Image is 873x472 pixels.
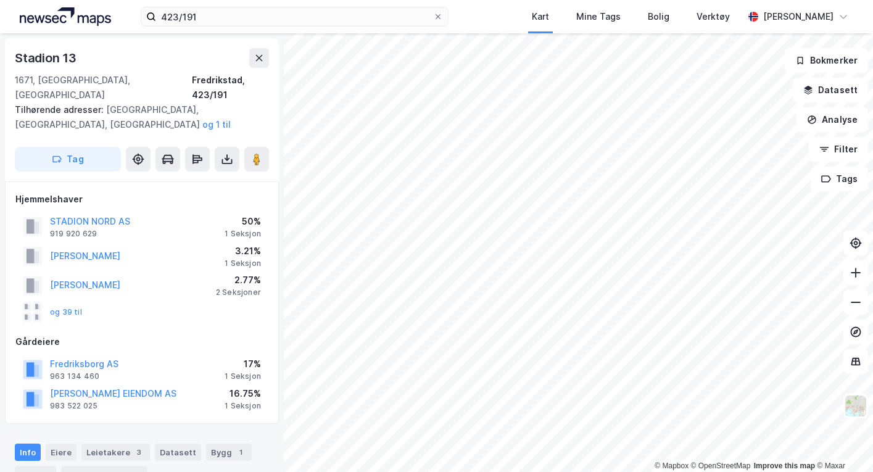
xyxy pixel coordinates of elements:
[216,273,261,288] div: 2.77%
[155,444,201,461] div: Datasett
[50,229,97,239] div: 919 920 629
[15,102,259,132] div: [GEOGRAPHIC_DATA], [GEOGRAPHIC_DATA], [GEOGRAPHIC_DATA]
[81,444,150,461] div: Leietakere
[15,444,41,461] div: Info
[576,9,621,24] div: Mine Tags
[648,9,669,24] div: Bolig
[225,229,261,239] div: 1 Seksjon
[15,104,106,115] span: Tilhørende adresser:
[225,401,261,411] div: 1 Seksjon
[20,7,111,26] img: logo.a4113a55bc3d86da70a041830d287a7e.svg
[225,214,261,229] div: 50%
[15,73,192,102] div: 1671, [GEOGRAPHIC_DATA], [GEOGRAPHIC_DATA]
[50,401,97,411] div: 983 522 025
[225,357,261,371] div: 17%
[754,462,815,470] a: Improve this map
[691,462,751,470] a: OpenStreetMap
[655,462,689,470] a: Mapbox
[15,147,121,172] button: Tag
[234,446,247,458] div: 1
[763,9,834,24] div: [PERSON_NAME]
[15,334,268,349] div: Gårdeiere
[225,244,261,259] div: 3.21%
[156,7,432,26] input: Søk på adresse, matrikkel, gårdeiere, leietakere eller personer
[532,9,549,24] div: Kart
[697,9,730,24] div: Verktøy
[192,73,269,102] div: Fredrikstad, 423/191
[206,444,252,461] div: Bygg
[809,137,868,162] button: Filter
[133,446,145,458] div: 3
[793,78,868,102] button: Datasett
[225,386,261,401] div: 16.75%
[46,444,77,461] div: Eiere
[216,288,261,297] div: 2 Seksjoner
[811,413,873,472] iframe: Chat Widget
[844,394,867,418] img: Z
[796,107,868,132] button: Analyse
[225,259,261,268] div: 1 Seksjon
[811,167,868,191] button: Tags
[15,48,79,68] div: Stadion 13
[225,371,261,381] div: 1 Seksjon
[15,192,268,207] div: Hjemmelshaver
[50,371,99,381] div: 963 134 460
[785,48,868,73] button: Bokmerker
